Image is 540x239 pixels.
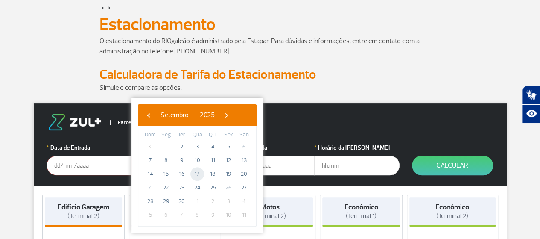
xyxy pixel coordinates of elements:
span: 29 [159,195,173,208]
span: 1 [159,140,173,153]
button: ‹ [142,109,155,121]
p: O estacionamento do RIOgaleão é administrado pela Estapar. Para dúvidas e informações, entre em c... [99,36,441,56]
th: weekday [158,130,174,140]
th: weekday [205,130,221,140]
th: weekday [174,130,190,140]
span: Setembro [161,111,189,119]
span: 6 [237,140,251,153]
span: Parceiro Oficial [110,120,154,125]
strong: Edifício Garagem [58,203,109,212]
span: 2 [206,195,220,208]
h2: Calculadora de Tarifa do Estacionamento [99,67,441,83]
bs-datepicker-container: calendar [131,98,263,233]
bs-datepicker-navigation-view: ​ ​ ​ [142,109,233,118]
button: Abrir recursos assistivos. [522,104,540,123]
label: Data da Saída [229,143,315,152]
span: 2025 [200,111,215,119]
span: 7 [143,153,157,167]
span: 5 [222,140,235,153]
span: 9 [175,153,188,167]
span: 8 [190,208,204,222]
span: 12 [222,153,235,167]
span: 21 [143,181,157,195]
th: weekday [221,130,236,140]
label: Data de Entrada [47,143,132,152]
span: (Terminal 2) [254,212,286,220]
span: 17 [190,167,204,181]
a: > [101,3,104,12]
span: 4 [237,195,251,208]
strong: Motos [260,203,280,212]
span: 7 [175,208,188,222]
span: 19 [222,167,235,181]
span: 16 [175,167,188,181]
button: Setembro [155,109,194,121]
span: (Terminal 2) [67,212,99,220]
span: 24 [190,181,204,195]
span: 18 [206,167,220,181]
input: dd/mm/aaaa [229,156,315,175]
span: (Terminal 1) [346,212,377,220]
span: 10 [190,153,204,167]
button: › [220,109,233,121]
button: 2025 [194,109,220,121]
span: 5 [143,208,157,222]
span: 3 [190,140,204,153]
span: 4 [206,140,220,153]
span: 14 [143,167,157,181]
h1: Estacionamento [99,17,441,32]
span: 30 [175,195,188,208]
span: 9 [206,208,220,222]
p: Simule e compare as opções. [99,83,441,93]
span: 10 [222,208,235,222]
th: weekday [236,130,252,140]
span: 23 [175,181,188,195]
span: 13 [237,153,251,167]
input: hh:mm [314,156,400,175]
button: Calcular [412,156,493,175]
span: 25 [206,181,220,195]
span: 6 [159,208,173,222]
span: 27 [237,181,251,195]
span: 15 [159,167,173,181]
div: Plugin de acessibilidade da Hand Talk. [522,86,540,123]
span: 28 [143,195,157,208]
img: logo-zul.png [47,114,103,130]
button: Abrir tradutor de língua de sinais. [522,86,540,104]
span: 26 [222,181,235,195]
span: 22 [159,181,173,195]
span: 2 [175,140,188,153]
span: 8 [159,153,173,167]
span: (Terminal 2) [436,212,468,220]
label: Horário da [PERSON_NAME] [314,143,400,152]
th: weekday [143,130,158,140]
span: 11 [237,208,251,222]
span: 1 [190,195,204,208]
a: > [108,3,111,12]
th: weekday [190,130,205,140]
input: dd/mm/aaaa [47,156,132,175]
span: 11 [206,153,220,167]
span: 31 [143,140,157,153]
strong: Econômico [435,203,469,212]
span: 3 [222,195,235,208]
span: 20 [237,167,251,181]
strong: Econômico [344,203,378,212]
